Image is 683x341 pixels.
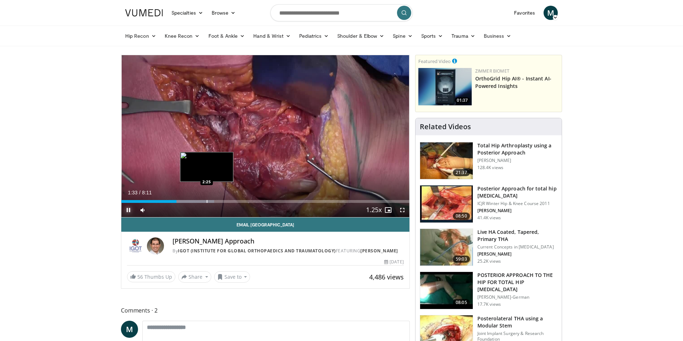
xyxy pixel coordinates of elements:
[477,229,557,243] h3: Live HA Coated, Tapered, Primary THA
[121,200,409,203] div: Progress Bar
[204,29,249,43] a: Foot & Ankle
[121,203,136,217] button: Pause
[121,306,410,315] span: Comments 2
[477,142,557,156] h3: Total Hip Arthroplasty using a Posterior Approach
[477,272,557,293] h3: POSTERIOR APPROACH TO THE HIP FOR TOTAL HIP [MEDICAL_DATA]
[214,271,250,283] button: Save to
[249,29,295,43] a: Hand & Wrist
[477,185,557,199] h3: Posterior Approach for total hip [MEDICAL_DATA]
[173,237,404,245] h4: [PERSON_NAME] Approach
[477,165,503,170] p: 128.4K views
[173,248,404,254] div: By FEATURING
[178,271,211,283] button: Share
[477,215,501,221] p: 41.4K views
[447,29,480,43] a: Trauma
[127,237,144,255] img: IGOT (Institute for Global Orthopaedics and Traumatology)
[475,75,551,89] a: OrthoGrid Hip AI® - Instant AI-Powered Insights
[384,259,403,265] div: [DATE]
[128,190,137,195] span: 1:33
[420,122,471,131] h4: Related Videos
[477,201,557,206] p: ICJR Winter Hip & Knee Course 2011
[477,251,557,257] p: [PERSON_NAME]
[544,6,558,20] a: M
[420,185,557,223] a: 08:50 Posterior Approach for total hip [MEDICAL_DATA] ICJR Winter Hip & Knee Course 2011 [PERSON_...
[477,315,557,329] h3: Posterolateral THA using a Modular Stem
[137,273,143,280] span: 56
[139,190,141,195] span: /
[420,272,557,309] a: 08:05 POSTERIOR APPROACH TO THE HIP FOR TOTAL HIP [MEDICAL_DATA] [PERSON_NAME]-German 17.7K views
[147,237,164,255] img: Avatar
[418,68,472,105] img: 51d03d7b-a4ba-45b7-9f92-2bfbd1feacc3.150x105_q85_crop-smart_upscale.jpg
[295,29,333,43] a: Pediatrics
[453,213,470,220] span: 08:50
[178,248,336,254] a: IGOT (Institute for Global Orthopaedics and Traumatology)
[455,97,470,104] span: 01:37
[417,29,448,43] a: Sports
[420,272,473,309] img: 319044_0000_1.png.150x105_q85_crop-smart_upscale.jpg
[121,217,409,232] a: Email [GEOGRAPHIC_DATA]
[420,142,473,179] img: 286987_0000_1.png.150x105_q85_crop-smart_upscale.jpg
[207,6,240,20] a: Browse
[418,68,472,105] a: 01:37
[180,152,233,182] img: image.jpeg
[510,6,539,20] a: Favorites
[388,29,417,43] a: Spine
[121,55,409,217] video-js: Video Player
[160,29,204,43] a: Knee Recon
[475,68,509,74] a: Zimmer Biomet
[477,244,557,250] p: Current Concepts in [MEDICAL_DATA]
[477,294,557,300] p: [PERSON_NAME]-German
[477,208,557,214] p: [PERSON_NAME]
[167,6,207,20] a: Specialties
[453,169,470,176] span: 21:37
[142,190,152,195] span: 8:11
[125,9,163,16] img: VuMedi Logo
[127,271,175,282] a: 56 Thumbs Up
[270,4,413,21] input: Search topics, interventions
[477,301,501,307] p: 17.7K views
[333,29,388,43] a: Shoulder & Elbow
[480,29,516,43] a: Business
[121,29,160,43] a: Hip Recon
[420,229,557,266] a: 59:03 Live HA Coated, Tapered, Primary THA Current Concepts in [MEDICAL_DATA] [PERSON_NAME] 25.2K...
[453,256,470,263] span: 59:03
[369,273,404,281] span: 4,486 views
[477,158,557,163] p: [PERSON_NAME]
[367,203,381,217] button: Playback Rate
[395,203,409,217] button: Fullscreen
[453,299,470,306] span: 08:05
[420,185,473,222] img: 297873_0003_1.png.150x105_q85_crop-smart_upscale.jpg
[381,203,395,217] button: Enable picture-in-picture mode
[420,229,473,266] img: rana_3.png.150x105_q85_crop-smart_upscale.jpg
[477,258,501,264] p: 25.2K views
[136,203,150,217] button: Mute
[420,142,557,180] a: 21:37 Total Hip Arthroplasty using a Posterior Approach [PERSON_NAME] 128.4K views
[121,321,138,338] a: M
[418,58,451,64] small: Featured Video
[360,248,398,254] a: [PERSON_NAME]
